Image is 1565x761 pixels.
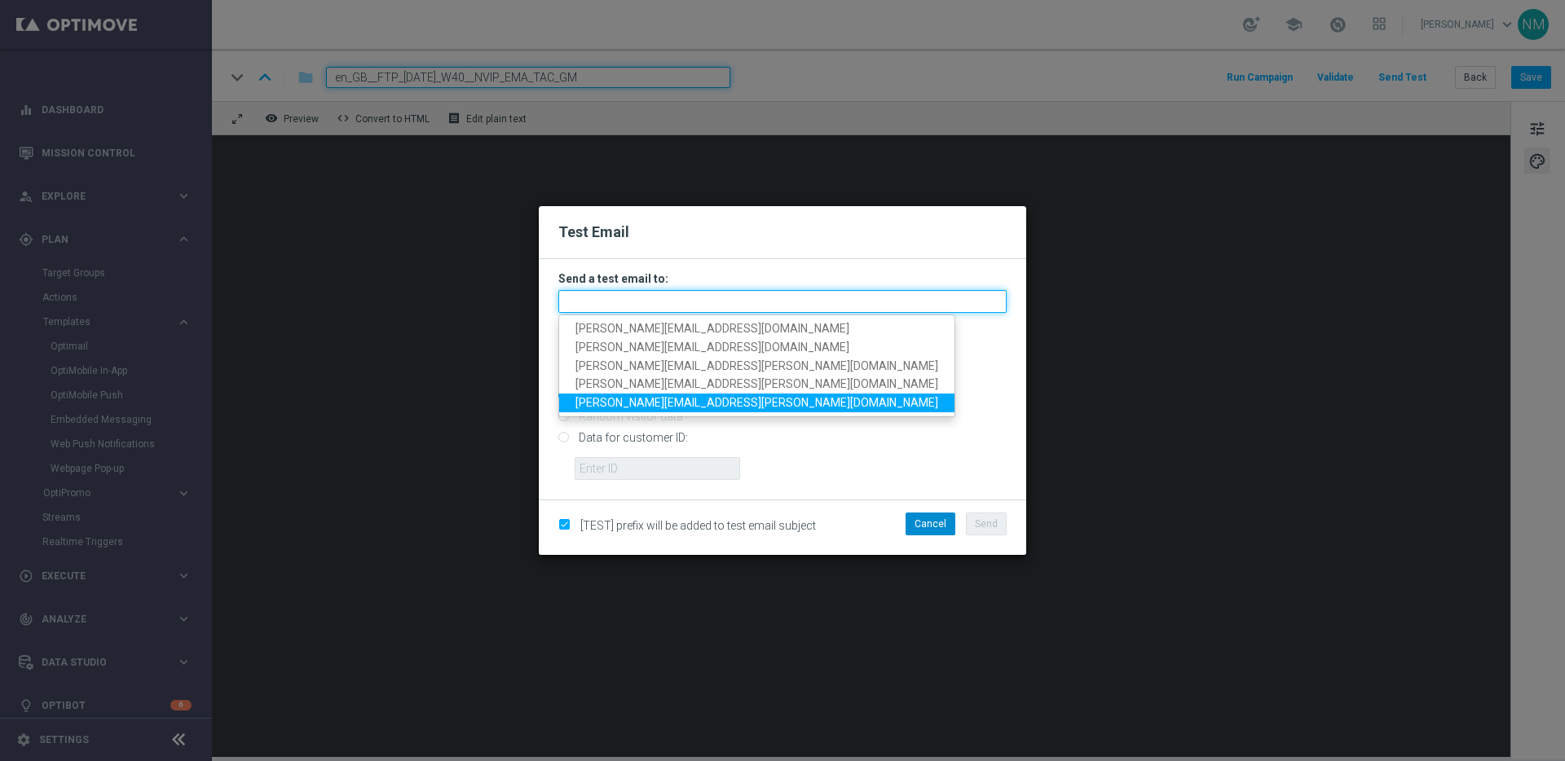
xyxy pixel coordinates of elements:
a: [PERSON_NAME][EMAIL_ADDRESS][DOMAIN_NAME] [559,338,954,357]
input: Enter ID [575,457,740,480]
span: Send [975,518,998,530]
h3: Send a test email to: [558,271,1007,286]
button: Cancel [906,512,955,535]
a: [PERSON_NAME][EMAIL_ADDRESS][PERSON_NAME][DOMAIN_NAME] [559,375,954,394]
span: [PERSON_NAME][EMAIL_ADDRESS][DOMAIN_NAME] [575,322,849,335]
a: [PERSON_NAME][EMAIL_ADDRESS][PERSON_NAME][DOMAIN_NAME] [559,356,954,375]
span: [PERSON_NAME][EMAIL_ADDRESS][DOMAIN_NAME] [575,341,849,354]
a: [PERSON_NAME][EMAIL_ADDRESS][DOMAIN_NAME] [559,319,954,338]
span: [PERSON_NAME][EMAIL_ADDRESS][PERSON_NAME][DOMAIN_NAME] [575,359,938,372]
button: Send [966,512,1007,535]
span: [TEST] prefix will be added to test email subject [580,519,816,532]
h2: Test Email [558,222,1007,242]
span: [PERSON_NAME][EMAIL_ADDRESS][PERSON_NAME][DOMAIN_NAME] [575,377,938,390]
a: [PERSON_NAME][EMAIL_ADDRESS][PERSON_NAME][DOMAIN_NAME] [559,394,954,412]
span: [PERSON_NAME][EMAIL_ADDRESS][PERSON_NAME][DOMAIN_NAME] [575,396,938,409]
